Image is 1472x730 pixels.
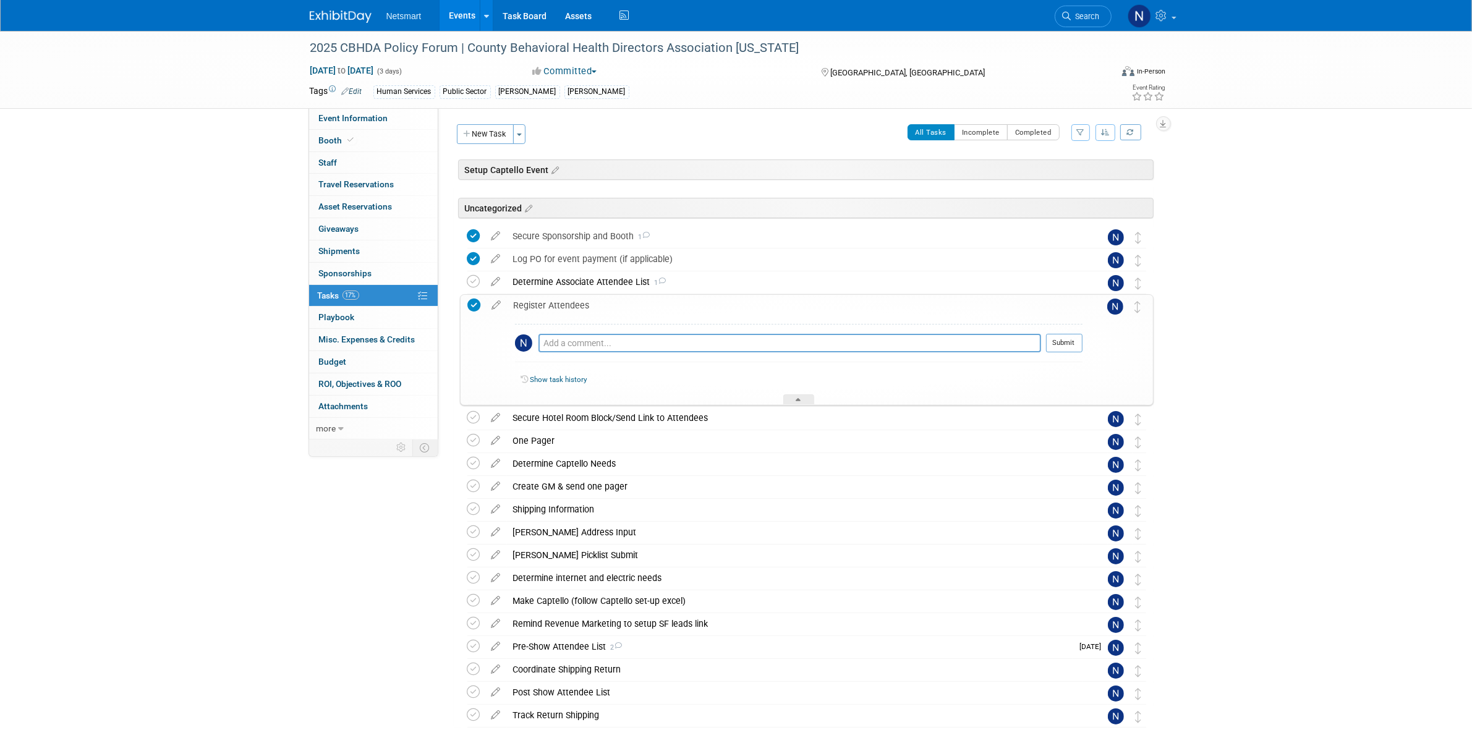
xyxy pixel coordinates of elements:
a: Playbook [309,307,438,328]
div: Determine Associate Attendee List [507,271,1083,292]
i: Booth reservation complete [348,137,354,143]
div: Pre-Show Attendee List [507,636,1073,657]
a: edit [486,300,508,311]
div: In-Person [1136,67,1165,76]
span: (3 days) [377,67,402,75]
div: Event Rating [1131,85,1165,91]
div: Make Captello (follow Captello set-up excel) [507,590,1083,611]
i: Move task [1136,665,1142,677]
span: Budget [319,357,347,367]
a: Shipments [309,240,438,262]
span: 1 [634,233,650,241]
i: Move task [1136,459,1142,471]
a: edit [485,527,507,538]
a: Staff [309,152,438,174]
img: Nina Finn [1108,411,1124,427]
div: Determine Captello Needs [507,453,1083,474]
i: Move task [1136,436,1142,448]
span: to [336,66,348,75]
img: Nina Finn [1108,457,1124,473]
span: Travel Reservations [319,179,394,189]
span: Search [1071,12,1100,21]
img: Nina Finn [1108,640,1124,656]
i: Move task [1136,619,1142,631]
img: Nina Finn [1108,229,1124,245]
i: Move task [1136,711,1142,723]
a: Travel Reservations [309,174,438,195]
div: Secure Hotel Room Block/Send Link to Attendees [507,407,1083,428]
span: more [317,423,336,433]
a: Show task history [530,375,587,384]
a: Booth [309,130,438,151]
a: edit [485,641,507,652]
i: Move task [1136,574,1142,585]
a: edit [485,687,507,698]
div: [PERSON_NAME] Picklist Submit [507,545,1083,566]
img: Nina Finn [1108,548,1124,564]
a: Edit sections [549,163,559,176]
a: Budget [309,351,438,373]
a: ROI, Objectives & ROO [309,373,438,395]
a: edit [485,458,507,469]
span: [DATE] [1080,642,1108,651]
span: Tasks [318,291,359,300]
span: Giveaways [319,224,359,234]
span: 1 [650,279,666,287]
span: ROI, Objectives & ROO [319,379,402,389]
a: edit [485,710,507,721]
span: Sponsorships [319,268,372,278]
td: Personalize Event Tab Strip [391,439,413,456]
button: Submit [1046,334,1083,352]
a: edit [485,435,507,446]
div: One Pager [507,430,1083,451]
button: New Task [457,124,514,144]
a: Attachments [309,396,438,417]
i: Move task [1136,596,1142,608]
div: Log PO for event payment (if applicable) [507,248,1083,270]
a: Asset Reservations [309,196,438,218]
img: Nina Finn [1108,617,1124,633]
div: Event Format [1039,64,1166,83]
div: Determine internet and electric needs [507,567,1083,588]
div: Post Show Attendee List [507,682,1083,703]
span: [DATE] [DATE] [310,65,375,76]
span: Shipments [319,246,360,256]
div: [PERSON_NAME] [495,85,560,98]
i: Move task [1136,232,1142,244]
i: Move task [1136,642,1142,654]
img: Format-Inperson.png [1122,66,1134,76]
span: [GEOGRAPHIC_DATA], [GEOGRAPHIC_DATA] [830,68,985,77]
i: Move task [1136,505,1142,517]
span: Misc. Expenses & Credits [319,334,415,344]
div: Register Attendees [508,295,1083,316]
button: Committed [528,65,602,78]
img: Nina Finn [515,334,532,352]
i: Move task [1136,482,1142,494]
a: Misc. Expenses & Credits [309,329,438,350]
div: [PERSON_NAME] Address Input [507,522,1083,543]
a: edit [485,595,507,606]
span: Netsmart [386,11,422,21]
div: Create GM & send one pager [507,476,1083,497]
div: [PERSON_NAME] [564,85,629,98]
span: 2 [606,643,623,651]
span: Playbook [319,312,355,322]
img: Nina Finn [1108,480,1124,496]
i: Move task [1136,414,1142,425]
img: Nina Finn [1107,299,1123,315]
img: Nina Finn [1108,594,1124,610]
span: Event Information [319,113,388,123]
a: edit [485,550,507,561]
span: Staff [319,158,338,168]
a: Refresh [1120,124,1141,140]
a: Edit sections [522,202,533,214]
a: Event Information [309,108,438,129]
td: Toggle Event Tabs [412,439,438,456]
i: Move task [1136,278,1142,289]
a: Sponsorships [309,263,438,284]
img: ExhibitDay [310,11,372,23]
button: All Tasks [908,124,955,140]
td: Tags [310,85,362,99]
a: Search [1055,6,1112,27]
img: Nina Finn [1108,275,1124,291]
